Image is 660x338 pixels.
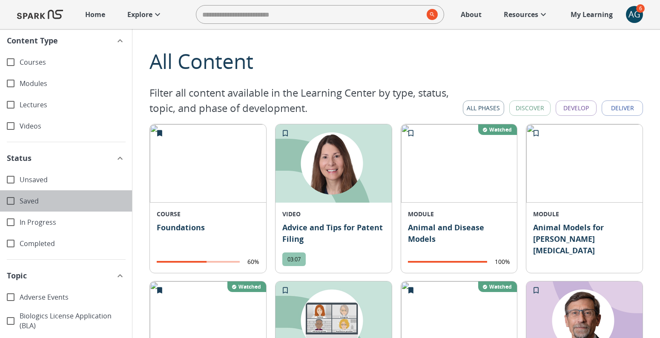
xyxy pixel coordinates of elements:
svg: Add to My Learning [407,129,415,137]
span: Videos [20,121,125,131]
span: Topic [7,270,27,281]
p: VIDEO [282,209,385,218]
p: 100% [495,258,510,266]
img: Logo of SPARK at Stanford [17,4,63,25]
a: Explore [123,5,167,24]
span: completion progress of user [408,261,488,263]
button: Deliver [602,100,643,116]
span: Status [7,152,32,164]
p: 60% [247,258,259,266]
span: Biologics License Application (BLA) [20,311,125,331]
p: Explore [127,9,152,20]
p: Advice and Tips for Patent Filing [282,222,385,246]
p: Home [85,9,105,20]
span: Unsaved [20,175,125,185]
button: All Phases [463,100,504,116]
span: 03:07 [282,255,306,263]
span: In Progress [20,218,125,227]
p: Watched [489,283,512,290]
svg: Remove from My Learning [155,129,164,137]
p: Watched [489,126,512,133]
div: All Content [149,46,643,77]
span: 6 [636,4,645,13]
button: Discover [509,100,551,116]
p: COURSE [157,209,259,218]
p: Foundations [157,222,259,251]
p: MODULE [533,209,636,218]
img: 1961033744-a00328abcb7f6dda70cef5578b2f28c6ddd0e4db1b29fba5e9f6e4127a3dc194-d [275,124,393,203]
img: 82505af8be6144fd89434ac53f473ac6.png [150,124,267,203]
img: 34264c461842463cb2e814d896fb5fd3.png [401,124,519,203]
span: Saved [20,196,125,206]
p: About [461,9,482,20]
img: 0604c38f0bb440d495ef2ce0f21e46b6.png [526,124,644,203]
p: MODULE [408,209,511,218]
p: Animal and Disease Models [408,222,511,251]
svg: Add to My Learning [532,286,540,295]
p: Watched [238,283,261,290]
span: Content Type [7,35,58,46]
p: Animal Models for [PERSON_NAME][MEDICAL_DATA] [533,222,636,259]
span: completion progress of user [157,261,240,263]
button: account of current user [626,6,643,23]
a: Home [81,5,109,24]
svg: Add to My Learning [532,129,540,137]
span: Lectures [20,100,125,110]
div: AG [626,6,643,23]
svg: Add to My Learning [281,129,290,137]
a: My Learning [566,5,617,24]
a: About [456,5,486,24]
span: Completed [20,239,125,249]
a: Resources [499,5,553,24]
svg: Remove from My Learning [407,286,415,295]
button: search [423,6,438,23]
p: My Learning [571,9,613,20]
span: Courses [20,57,125,67]
svg: Remove from My Learning [155,286,164,295]
svg: Add to My Learning [281,286,290,295]
button: Develop [556,100,597,116]
span: Modules [20,79,125,89]
p: Resources [504,9,538,20]
span: Adverse Events [20,292,125,302]
p: Filter all content available in the Learning Center by type, status, topic, and phase of developm... [149,85,458,116]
